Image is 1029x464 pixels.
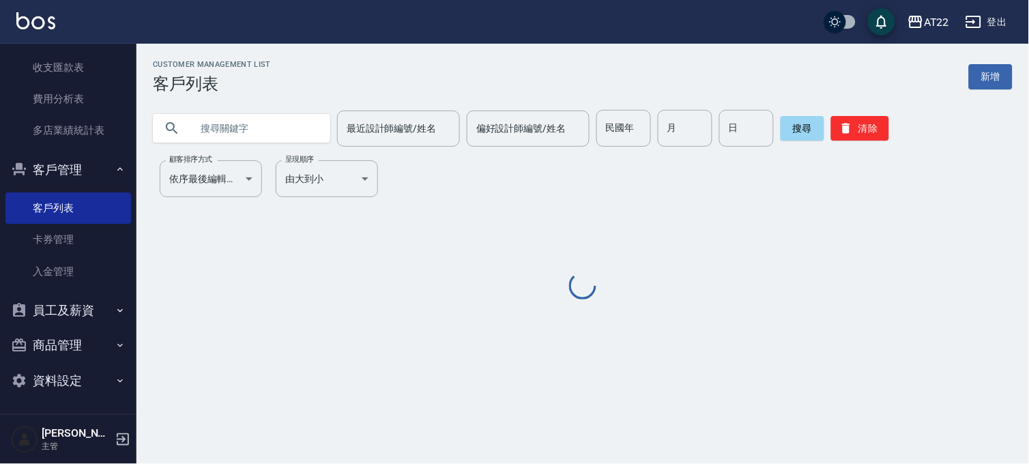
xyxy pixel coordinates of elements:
[924,14,949,31] div: AT22
[169,154,212,164] label: 顧客排序方式
[902,8,955,36] button: AT22
[5,256,131,287] a: 入金管理
[969,64,1013,89] a: 新增
[5,293,131,328] button: 員工及薪資
[5,328,131,363] button: 商品管理
[5,52,131,83] a: 收支匯款表
[16,12,55,29] img: Logo
[5,363,131,398] button: 資料設定
[831,116,889,141] button: 清除
[5,83,131,115] a: 費用分析表
[11,426,38,453] img: Person
[153,60,271,69] h2: Customer Management List
[153,74,271,93] h3: 客戶列表
[5,192,131,224] a: 客戶列表
[5,115,131,146] a: 多店業績統計表
[276,160,378,197] div: 由大到小
[868,8,895,35] button: save
[5,152,131,188] button: 客戶管理
[960,10,1013,35] button: 登出
[5,224,131,255] a: 卡券管理
[42,426,111,440] h5: [PERSON_NAME]
[781,116,824,141] button: 搜尋
[160,160,262,197] div: 依序最後編輯時間
[285,154,314,164] label: 呈現順序
[42,440,111,452] p: 主管
[191,110,319,147] input: 搜尋關鍵字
